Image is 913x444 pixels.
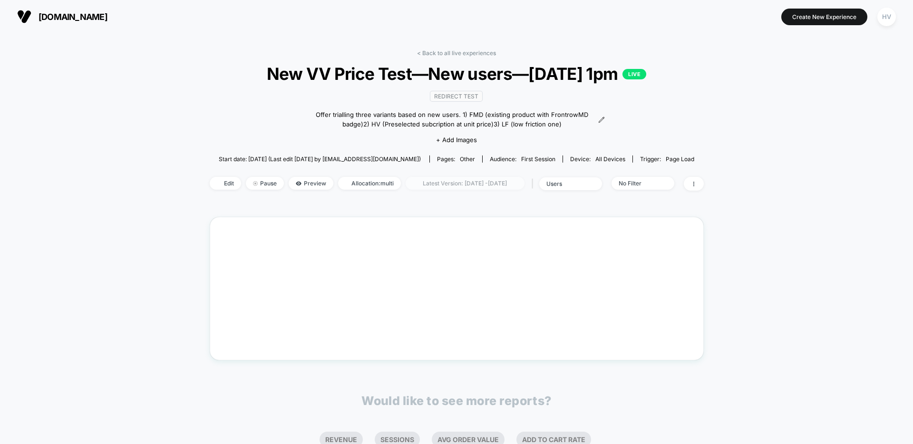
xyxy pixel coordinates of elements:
div: HV [877,8,896,26]
p: LIVE [622,69,646,79]
span: Latest Version: [DATE] - [DATE] [406,177,524,190]
div: users [546,180,584,187]
span: Start date: [DATE] (Last edit [DATE] by [EMAIL_ADDRESS][DOMAIN_NAME]) [219,155,421,163]
span: Edit [210,177,241,190]
span: Allocation: multi [338,177,401,190]
div: Trigger: [640,155,694,163]
span: Offer trialling three variants based on new users. 1) FMD (existing product with FrontrowMD badge... [308,110,595,129]
span: Pause [246,177,284,190]
div: No Filter [619,180,657,187]
span: Device: [563,155,632,163]
span: New VV Price Test—New users—[DATE] 1pm [234,64,679,84]
div: Pages: [437,155,475,163]
img: end [253,181,258,186]
span: Preview [289,177,333,190]
button: Create New Experience [781,9,867,25]
a: < Back to all live experiences [417,49,496,57]
span: | [529,177,539,191]
button: [DOMAIN_NAME] [14,9,110,24]
div: Audience: [490,155,555,163]
button: HV [874,7,899,27]
span: other [460,155,475,163]
span: Redirect Test [430,91,483,102]
img: Visually logo [17,10,31,24]
span: all devices [595,155,625,163]
span: [DOMAIN_NAME] [39,12,107,22]
span: Page Load [666,155,694,163]
span: First Session [521,155,555,163]
p: Would like to see more reports? [361,394,552,408]
span: + Add Images [436,136,477,144]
